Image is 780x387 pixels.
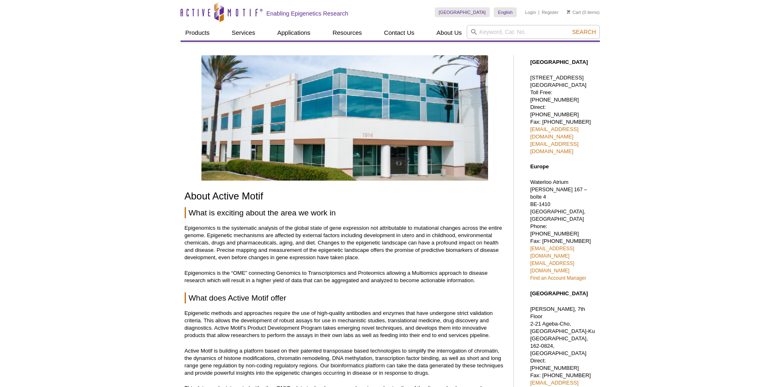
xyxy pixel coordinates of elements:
span: [PERSON_NAME] 167 – boîte 4 BE-1410 [GEOGRAPHIC_DATA], [GEOGRAPHIC_DATA] [530,187,587,222]
h2: What is exciting about the area we work in [185,207,505,218]
a: Login [525,9,536,15]
p: Epigenomics is the systematic analysis of the global state of gene expression not attributable to... [185,224,505,261]
h2: Enabling Epigenetics Research [267,10,348,17]
input: Keyword, Cat. No. [467,25,600,39]
li: (0 items) [567,7,600,17]
a: [EMAIL_ADDRESS][DOMAIN_NAME] [530,126,579,140]
strong: Europe [530,163,549,170]
strong: [GEOGRAPHIC_DATA] [530,290,588,296]
a: Register [542,9,558,15]
img: Your Cart [567,10,570,14]
a: Resources [328,25,367,41]
p: Active Motif is building a platform based on their patented transposase based technologies to sim... [185,347,505,377]
p: [STREET_ADDRESS] [GEOGRAPHIC_DATA] Toll Free: [PHONE_NUMBER] Direct: [PHONE_NUMBER] Fax: [PHONE_N... [530,74,596,155]
h2: What does Active Motif offer [185,292,505,303]
p: Epigenetic methods and approaches require the use of high-quality antibodies and enzymes that hav... [185,310,505,339]
a: About Us [432,25,467,41]
a: Find an Account Manager [530,275,586,281]
a: [EMAIL_ADDRESS][DOMAIN_NAME] [530,260,574,274]
a: Services [227,25,260,41]
li: | [538,7,540,17]
p: Epigenomics is the “OME” connecting Genomics to Transcriptomics and Proteomics allowing a Multiom... [185,269,505,284]
a: [EMAIL_ADDRESS][DOMAIN_NAME] [530,141,579,154]
a: Applications [272,25,315,41]
span: Search [572,29,596,35]
strong: [GEOGRAPHIC_DATA] [530,59,588,65]
button: Search [570,28,598,36]
a: [GEOGRAPHIC_DATA] [435,7,490,17]
a: [EMAIL_ADDRESS][DOMAIN_NAME] [530,246,574,259]
a: Cart [567,9,581,15]
a: Contact Us [379,25,419,41]
p: Waterloo Atrium Phone: [PHONE_NUMBER] Fax: [PHONE_NUMBER] [530,179,596,282]
h1: About Active Motif [185,191,505,203]
a: English [494,7,517,17]
a: Products [181,25,215,41]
